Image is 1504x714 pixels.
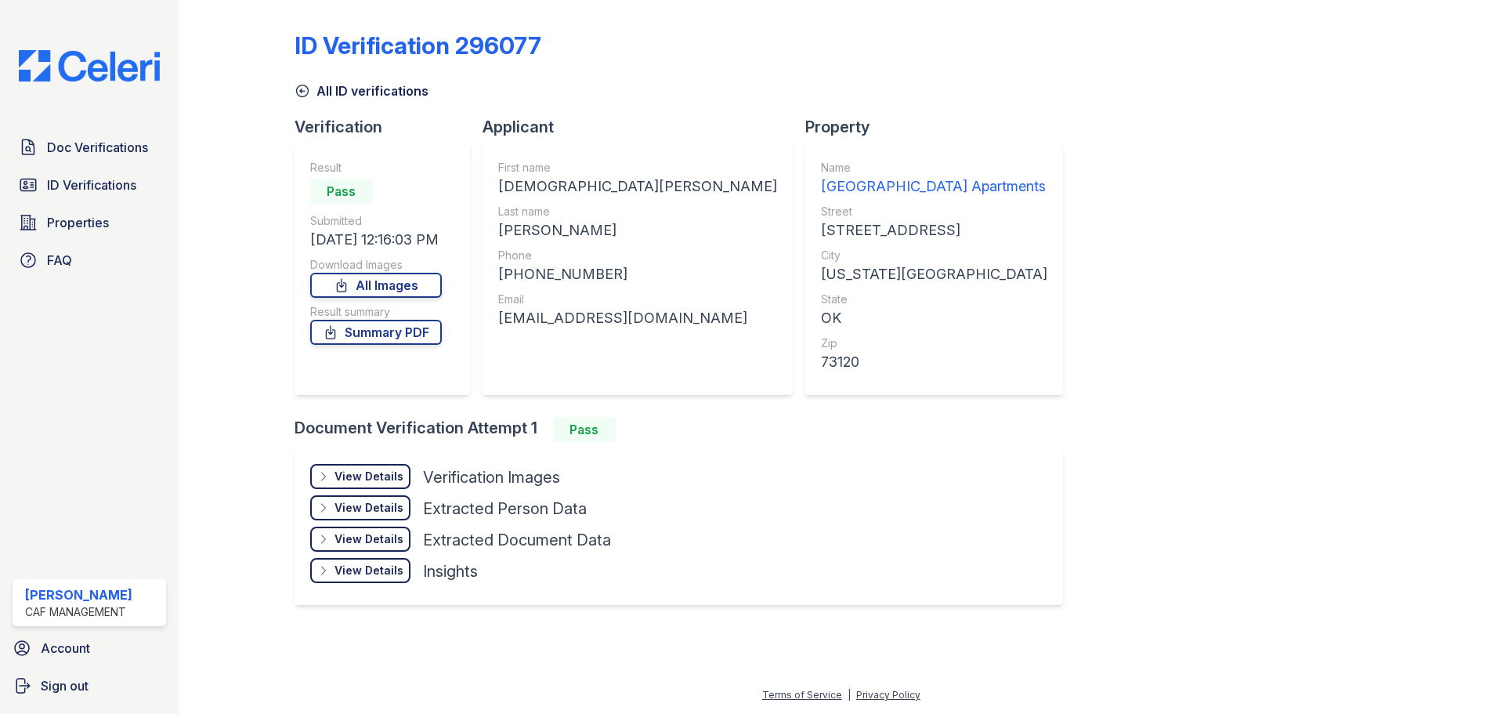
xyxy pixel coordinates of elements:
[47,251,72,270] span: FAQ
[821,307,1047,329] div: OK
[821,292,1047,307] div: State
[423,498,587,520] div: Extracted Person Data
[498,307,777,329] div: [EMAIL_ADDRESS][DOMAIN_NAME]
[498,219,777,241] div: [PERSON_NAME]
[310,320,442,345] a: Summary PDF
[423,529,611,551] div: Extracted Document Data
[13,207,166,238] a: Properties
[856,689,920,701] a: Privacy Policy
[6,632,172,664] a: Account
[295,116,483,138] div: Verification
[498,160,777,176] div: First name
[334,469,403,484] div: View Details
[423,560,478,582] div: Insights
[498,248,777,263] div: Phone
[47,176,136,194] span: ID Verifications
[13,169,166,201] a: ID Verifications
[483,116,805,138] div: Applicant
[334,563,403,578] div: View Details
[310,229,442,251] div: [DATE] 12:16:03 PM
[13,245,166,276] a: FAQ
[295,417,1076,442] div: Document Verification Attempt 1
[821,263,1047,285] div: [US_STATE][GEOGRAPHIC_DATA]
[295,82,428,100] a: All ID verifications
[805,116,1076,138] div: Property
[25,604,132,620] div: CAF Management
[821,351,1047,373] div: 73120
[821,204,1047,219] div: Street
[821,160,1047,176] div: Name
[295,31,541,60] div: ID Verification 296077
[848,689,851,701] div: |
[41,676,89,695] span: Sign out
[821,176,1047,198] div: [GEOGRAPHIC_DATA] Apartments
[13,132,166,163] a: Doc Verifications
[310,179,373,204] div: Pass
[41,639,90,658] span: Account
[334,531,403,547] div: View Details
[821,248,1047,263] div: City
[310,160,442,176] div: Result
[498,263,777,285] div: [PHONE_NUMBER]
[498,204,777,219] div: Last name
[47,138,148,157] span: Doc Verifications
[25,585,132,604] div: [PERSON_NAME]
[310,273,442,298] a: All Images
[821,160,1047,198] a: Name [GEOGRAPHIC_DATA] Apartments
[310,213,442,229] div: Submitted
[334,500,403,516] div: View Details
[310,304,442,320] div: Result summary
[47,213,109,232] span: Properties
[423,466,560,488] div: Verification Images
[498,292,777,307] div: Email
[762,689,842,701] a: Terms of Service
[553,417,616,442] div: Pass
[821,219,1047,241] div: [STREET_ADDRESS]
[6,50,172,82] img: CE_Logo_Blue-a8612792a0a2168367f1c8372b55b34899dd931a85d93a1a3d3e32e68fde9ad4.png
[498,176,777,198] div: [DEMOGRAPHIC_DATA][PERSON_NAME]
[821,335,1047,351] div: Zip
[6,670,172,701] a: Sign out
[310,257,442,273] div: Download Images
